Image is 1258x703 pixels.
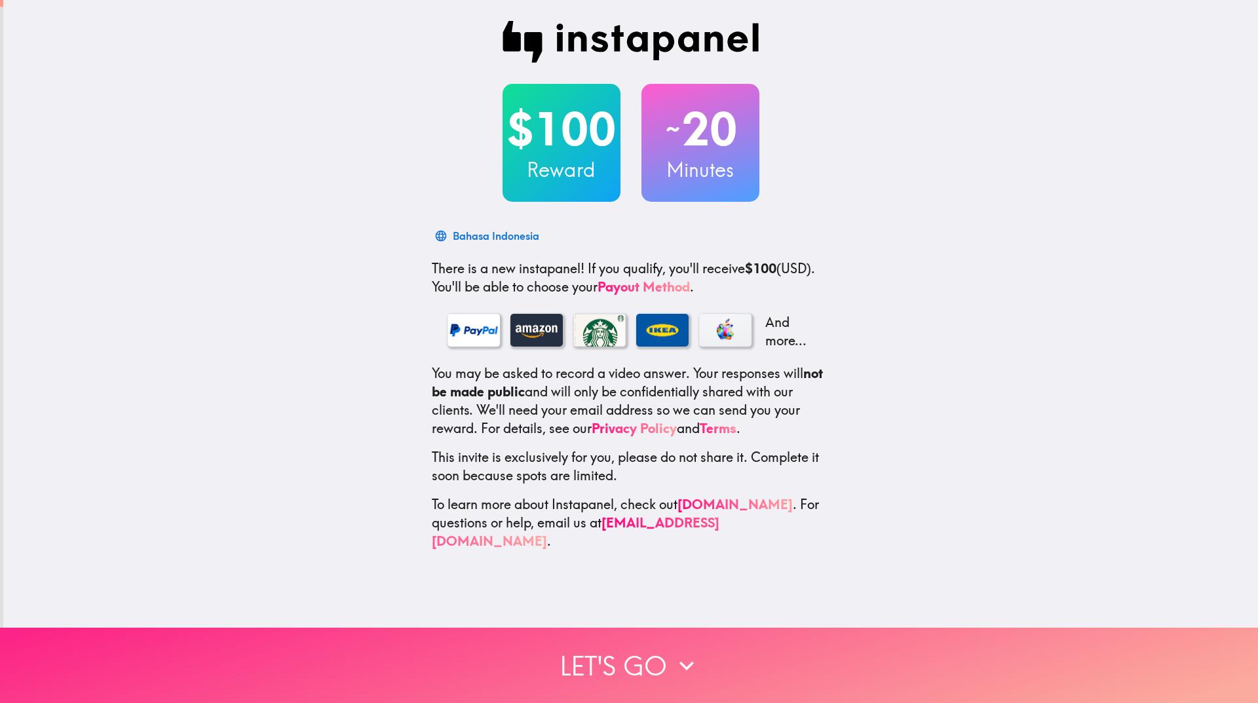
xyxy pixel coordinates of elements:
[677,496,793,512] a: [DOMAIN_NAME]
[745,260,776,276] b: $100
[432,495,830,550] p: To learn more about Instapanel, check out . For questions or help, email us at .
[664,109,682,149] span: ~
[503,102,620,156] h2: $100
[432,260,584,276] span: There is a new instapanel!
[432,364,830,438] p: You may be asked to record a video answer. Your responses will and will only be confidentially sh...
[592,420,677,436] a: Privacy Policy
[598,278,690,295] a: Payout Method
[432,365,823,400] b: not be made public
[762,313,814,350] p: And more...
[503,156,620,183] h3: Reward
[700,420,736,436] a: Terms
[432,223,544,249] button: Bahasa Indonesia
[453,227,539,245] div: Bahasa Indonesia
[432,259,830,296] p: If you qualify, you'll receive (USD) . You'll be able to choose your .
[432,514,719,549] a: [EMAIL_ADDRESS][DOMAIN_NAME]
[641,102,759,156] h2: 20
[503,21,759,63] img: Instapanel
[432,448,830,485] p: This invite is exclusively for you, please do not share it. Complete it soon because spots are li...
[641,156,759,183] h3: Minutes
